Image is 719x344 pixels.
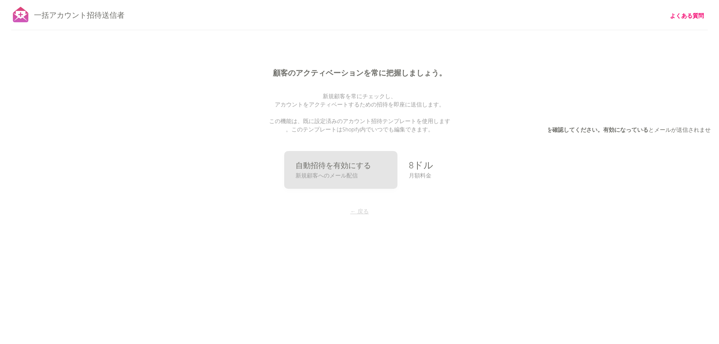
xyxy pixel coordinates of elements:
[670,12,704,21] font: よくある質問
[409,171,431,180] font: 月額料金
[323,92,396,101] font: 新規顧客を常にチェックし、
[670,12,704,20] a: よくある質問
[284,151,397,189] a: 自動招待を有効にする 新規顧客へのメール配信
[473,126,648,135] font: 「有効」になっていないことを確認してください。有効になっている
[34,10,125,22] font: 一括アカウント招待送信者
[409,159,433,174] font: 8ドル
[273,68,446,80] font: 顧客のアクティベーションを常に把握しましょう。
[275,100,445,110] font: アカウントをアクティベートするための招待を即座に送信します。
[296,160,371,172] font: 自動招待を有効にする
[296,171,358,180] font: 新規顧客へのメール配信
[350,207,369,216] font: ← 戻る
[269,117,450,126] font: この機能は、既に設定済みのアカウント招待テンプレートを使用します
[286,125,434,134] font: 。このテンプレートはShopify内でいつでも編集できます。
